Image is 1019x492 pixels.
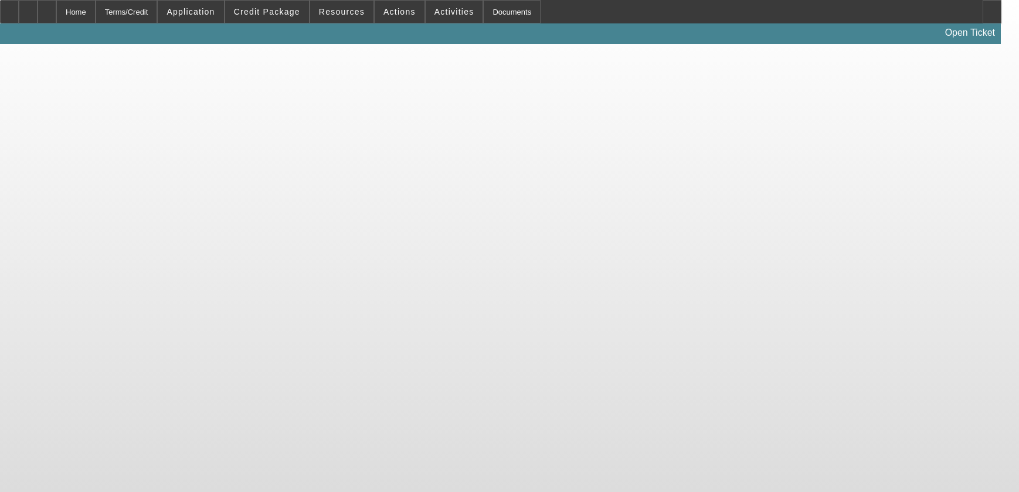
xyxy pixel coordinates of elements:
span: Activities [434,7,474,16]
button: Resources [310,1,373,23]
span: Resources [319,7,365,16]
button: Activities [426,1,483,23]
button: Actions [375,1,424,23]
a: Open Ticket [940,23,1000,43]
span: Credit Package [234,7,300,16]
button: Credit Package [225,1,309,23]
span: Actions [383,7,416,16]
button: Application [158,1,223,23]
span: Application [167,7,215,16]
